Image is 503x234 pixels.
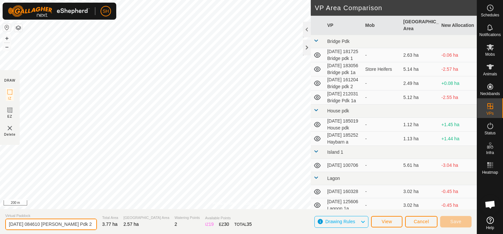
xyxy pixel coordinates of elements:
button: + [3,34,11,42]
td: -2.57 ha [439,62,477,76]
td: [DATE] 181725 Bridge pdk 1 [325,48,363,62]
img: Gallagher Logo [8,5,90,17]
a: Privacy Policy [213,201,237,206]
div: - [365,80,398,87]
td: [DATE] 212031 Bridge Pdk 1a [325,90,363,105]
div: - [365,202,398,209]
div: - [365,52,398,59]
span: Animals [483,72,497,76]
td: [DATE] 160328 [325,185,363,198]
th: New Allocation [439,16,477,35]
span: 2 [175,222,177,227]
td: [DATE] 183056 Bridge pdk 1a [325,62,363,76]
span: Delete [4,132,16,137]
span: EZ [8,114,12,119]
span: IZ [8,96,12,101]
span: Cancel [414,219,429,224]
span: Help [486,226,494,230]
td: 1.12 ha [401,118,439,132]
td: 2.63 ha [401,48,439,62]
td: -2.55 ha [439,90,477,105]
span: Infra [486,151,494,155]
td: 3.02 ha [401,198,439,212]
a: Contact Us [245,201,264,206]
span: View [382,219,392,224]
th: VP [325,16,363,35]
span: Available Points [205,215,251,221]
div: - [365,94,398,101]
td: +0.08 ha [439,76,477,90]
td: [DATE] 185019 House pdk [325,118,363,132]
span: VPs [486,111,494,115]
div: EZ [219,221,229,228]
h2: VP Area Comparison [315,4,477,12]
td: 1.13 ha [401,132,439,146]
span: House pdk [327,108,349,113]
div: - [365,162,398,169]
button: Save [440,216,472,227]
div: DRAW [4,78,15,83]
span: 3.77 ha [102,222,118,227]
td: 5.14 ha [401,62,439,76]
button: – [3,43,11,51]
span: Lagon [327,176,340,181]
span: 30 [224,222,229,227]
span: Heatmap [482,170,498,174]
td: +1.44 ha [439,132,477,146]
span: [GEOGRAPHIC_DATA] Area [123,215,169,221]
button: Map Layers [14,24,22,32]
span: Drawing Rules [325,219,355,224]
td: 5.12 ha [401,90,439,105]
td: 2.49 ha [401,76,439,90]
td: [DATE] 161204 Bridge pdk 2 [325,76,363,90]
th: Mob [363,16,401,35]
span: 35 [247,222,252,227]
button: View [371,216,402,227]
div: TOTAL [234,221,252,228]
td: -0.45 ha [439,198,477,212]
td: 5.61 ha [401,159,439,172]
td: -0.45 ha [439,185,477,198]
div: - [365,135,398,142]
span: Neckbands [480,92,500,96]
div: Store Heifers [365,66,398,73]
div: IZ [205,221,214,228]
button: Cancel [405,216,438,227]
td: +1.45 ha [439,118,477,132]
span: Island 1 [327,149,343,155]
td: -3.04 ha [439,159,477,172]
span: Save [450,219,461,224]
span: Notifications [479,33,501,37]
span: 19 [209,222,214,227]
button: Reset Map [3,24,11,31]
span: 2.57 ha [123,222,139,227]
td: -0.06 ha [439,48,477,62]
span: Schedules [481,13,499,17]
a: Help [477,214,503,232]
td: 3.02 ha [401,185,439,198]
div: - [365,188,398,195]
span: Watering Points [175,215,200,221]
div: Open chat [480,195,500,214]
td: [DATE] 125606 Lagoon 1a [325,198,363,212]
span: SH [102,8,109,15]
span: Mobs [485,52,495,56]
span: Total Area [102,215,118,221]
div: - [365,121,398,128]
span: Bridge Pdk [327,39,349,44]
th: [GEOGRAPHIC_DATA] Area [401,16,439,35]
td: [DATE] 100706 [325,159,363,172]
img: VP [6,124,14,132]
span: Virtual Paddock [5,213,97,219]
td: [DATE] 185252 Haybarn a [325,132,363,146]
span: Status [484,131,495,135]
